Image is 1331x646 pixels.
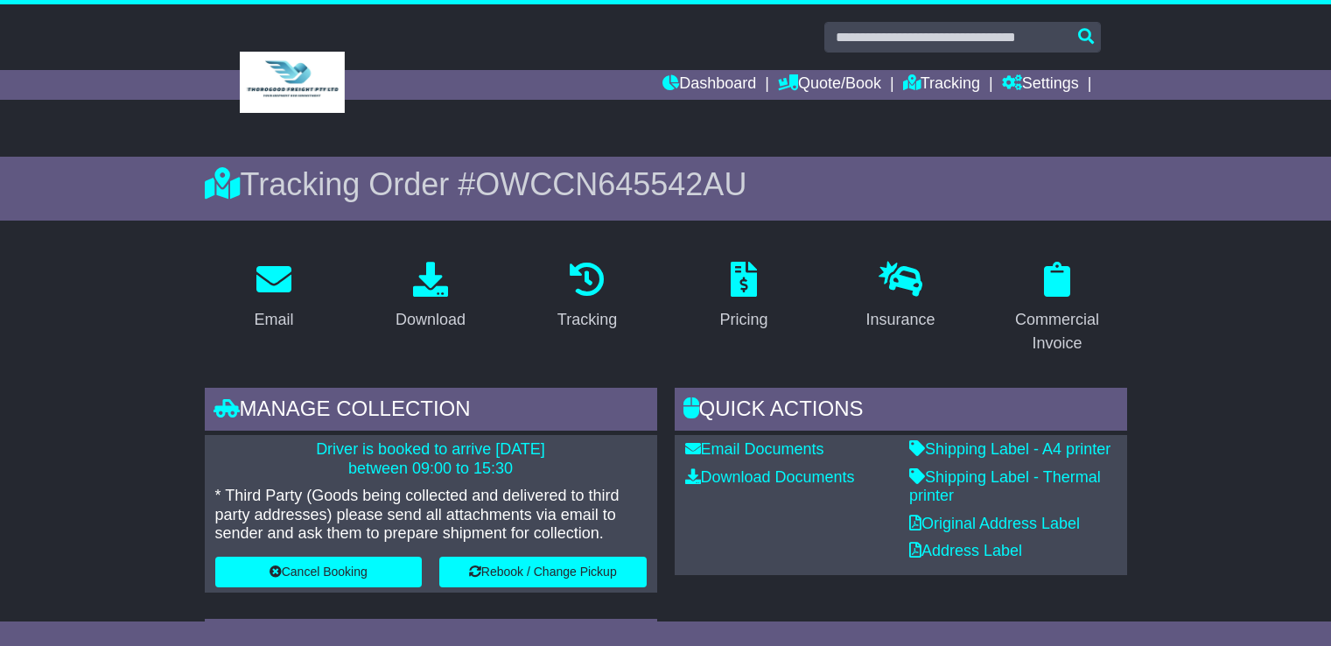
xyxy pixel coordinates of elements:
[1002,70,1079,100] a: Settings
[909,468,1101,505] a: Shipping Label - Thermal printer
[854,256,946,338] a: Insurance
[719,308,767,332] div: Pricing
[708,256,779,338] a: Pricing
[396,308,466,332] div: Download
[999,308,1116,355] div: Commercial Invoice
[988,256,1127,362] a: Commercial Invoice
[215,440,647,478] p: Driver is booked to arrive [DATE] between 09:00 to 15:30
[557,308,617,332] div: Tracking
[475,166,746,202] span: OWCCN645542AU
[865,308,935,332] div: Insurance
[384,256,477,338] a: Download
[254,308,293,332] div: Email
[662,70,756,100] a: Dashboard
[903,70,980,100] a: Tracking
[685,440,824,458] a: Email Documents
[909,542,1022,559] a: Address Label
[439,557,647,587] button: Rebook / Change Pickup
[675,388,1127,435] div: Quick Actions
[546,256,628,338] a: Tracking
[242,256,305,338] a: Email
[909,440,1110,458] a: Shipping Label - A4 printer
[205,165,1127,203] div: Tracking Order #
[215,557,423,587] button: Cancel Booking
[215,487,647,544] p: * Third Party (Goods being collected and delivered to third party addresses) please send all atta...
[685,468,855,486] a: Download Documents
[205,388,657,435] div: Manage collection
[909,515,1080,532] a: Original Address Label
[778,70,881,100] a: Quote/Book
